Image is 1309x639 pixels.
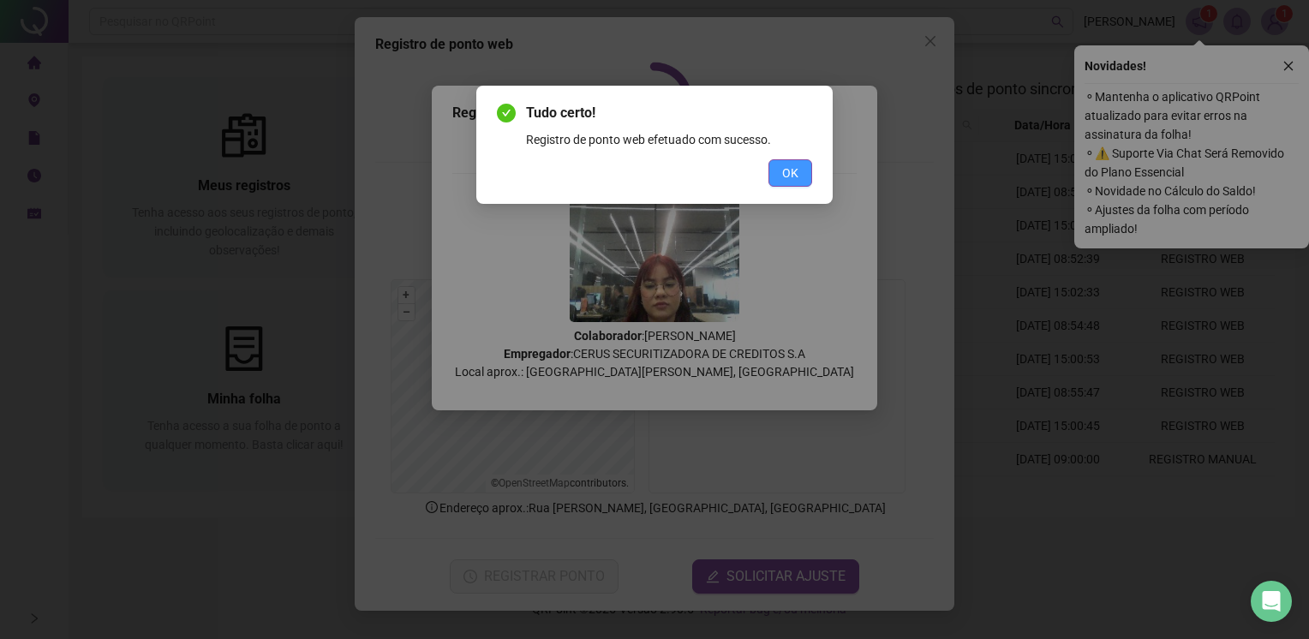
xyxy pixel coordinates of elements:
div: Open Intercom Messenger [1251,581,1292,622]
button: OK [768,159,812,187]
span: OK [782,164,798,182]
div: Registro de ponto web efetuado com sucesso. [526,130,812,149]
span: check-circle [497,104,516,122]
span: Tudo certo! [526,103,812,123]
